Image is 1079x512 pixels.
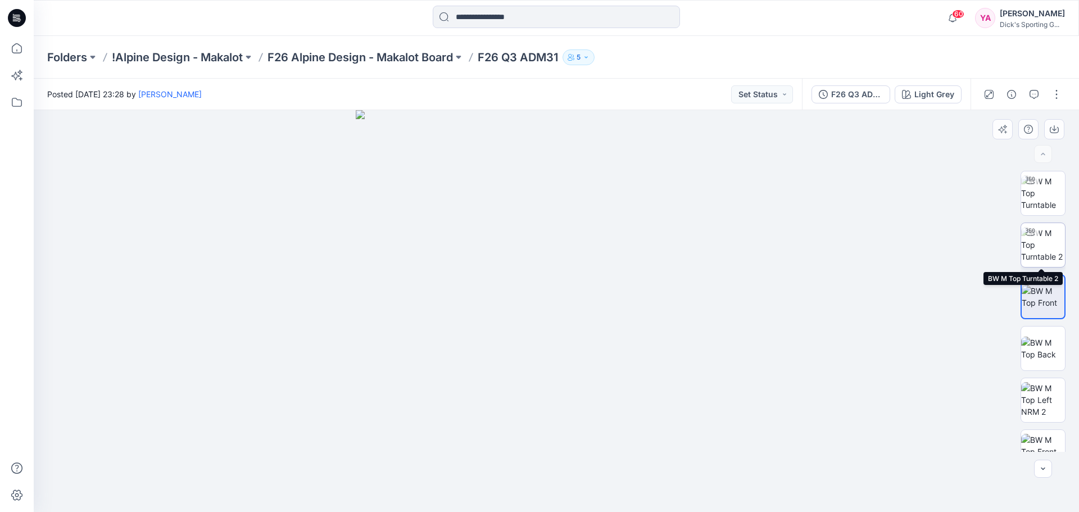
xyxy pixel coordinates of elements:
div: F26 Q3 ADM31 PROTO1_250806 [831,88,883,101]
img: BW M Top Back [1021,337,1065,360]
img: BW M Top Turntable 2 [1021,227,1065,262]
img: BW M Top Front [1022,285,1064,309]
button: F26 Q3 ADM31 PROTO1_250806 [811,85,890,103]
span: 60 [952,10,964,19]
div: Light Grey [914,88,954,101]
button: Light Grey [895,85,962,103]
p: 5 [577,51,581,64]
p: F26 Q3 ADM31 [478,49,558,65]
img: BW M Top Left NRM 2 [1021,382,1065,418]
button: 5 [563,49,595,65]
a: F26 Alpine Design - Makalot Board [268,49,453,65]
button: Details [1003,85,1021,103]
img: BW M Top Front Chest [1021,434,1065,469]
a: !Alpine Design - Makalot [112,49,243,65]
img: BW M Top Turntable [1021,175,1065,211]
a: Folders [47,49,87,65]
img: eyJhbGciOiJIUzI1NiIsImtpZCI6IjAiLCJzbHQiOiJzZXMiLCJ0eXAiOiJKV1QifQ.eyJkYXRhIjp7InR5cGUiOiJzdG9yYW... [356,110,758,512]
a: [PERSON_NAME] [138,89,202,99]
span: Posted [DATE] 23:28 by [47,88,202,100]
div: Dick's Sporting G... [1000,20,1065,29]
div: YA [975,8,995,28]
div: [PERSON_NAME] [1000,7,1065,20]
